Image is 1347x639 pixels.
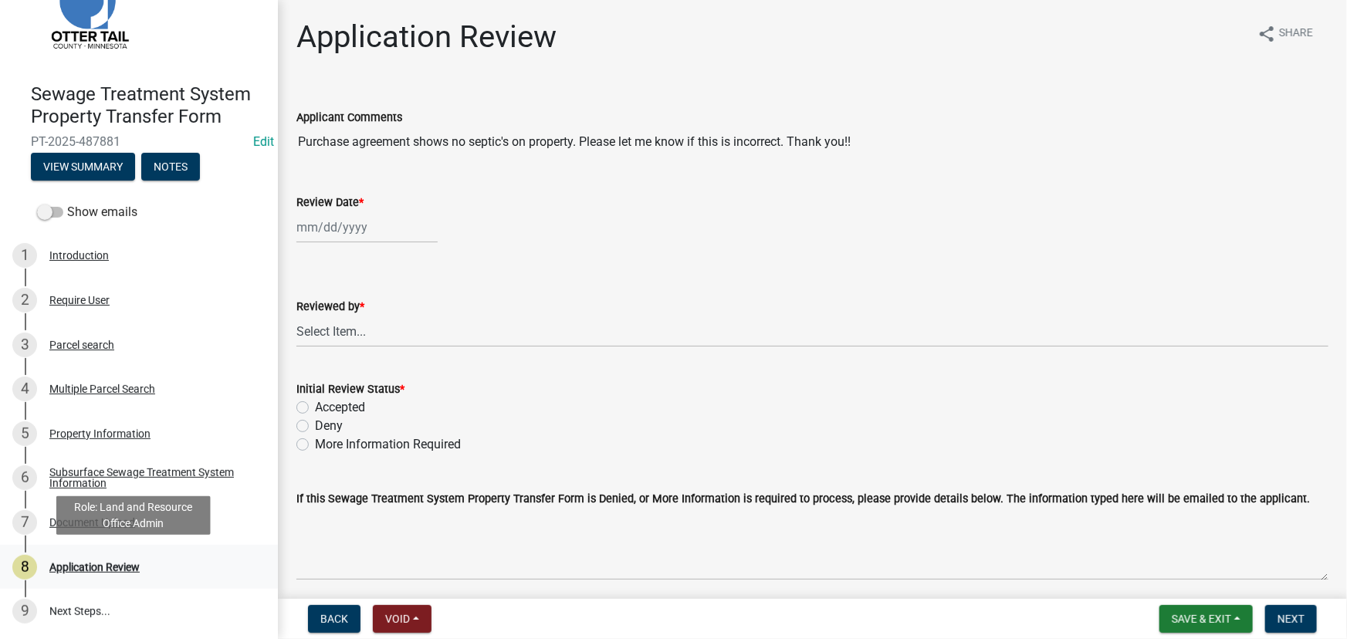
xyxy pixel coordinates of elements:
div: Property Information [49,428,151,439]
wm-modal-confirm: Notes [141,161,200,174]
label: Accepted [315,398,365,417]
button: Next [1265,605,1317,633]
span: Next [1278,613,1305,625]
div: 5 [12,421,37,446]
wm-modal-confirm: Summary [31,161,135,174]
button: Back [308,605,360,633]
span: Save & Exit [1172,613,1231,625]
div: Application Review [49,562,140,573]
div: 4 [12,377,37,401]
button: View Summary [31,153,135,181]
label: Review Date [296,198,364,208]
div: Document Upload [49,517,135,528]
span: Void [385,613,410,625]
button: Save & Exit [1159,605,1253,633]
i: share [1257,25,1276,43]
label: Applicant Comments [296,113,402,123]
div: Multiple Parcel Search [49,384,155,394]
label: Reviewed by [296,302,364,313]
label: More Information Required [315,435,461,454]
a: Edit [253,134,274,149]
div: Introduction [49,250,109,261]
button: Notes [141,153,200,181]
label: Show emails [37,203,137,221]
wm-modal-confirm: Edit Application Number [253,134,274,149]
div: Role: Land and Resource Office Admin [56,496,211,535]
div: 7 [12,510,37,535]
div: 1 [12,243,37,268]
div: 6 [12,465,37,490]
button: shareShare [1245,19,1325,49]
h1: Application Review [296,19,557,56]
button: Void [373,605,432,633]
div: Parcel search [49,340,114,350]
label: Deny [315,417,343,435]
div: Subsurface Sewage Treatment System Information [49,467,253,489]
h4: Sewage Treatment System Property Transfer Form [31,83,266,128]
span: Share [1279,25,1313,43]
input: mm/dd/yyyy [296,211,438,243]
label: Initial Review Status [296,384,404,395]
span: Back [320,613,348,625]
div: 8 [12,555,37,580]
div: 9 [12,599,37,624]
span: PT-2025-487881 [31,134,247,149]
label: If this Sewage Treatment System Property Transfer Form is Denied, or More Information is required... [296,494,1310,505]
div: Require User [49,295,110,306]
div: 3 [12,333,37,357]
div: 2 [12,288,37,313]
